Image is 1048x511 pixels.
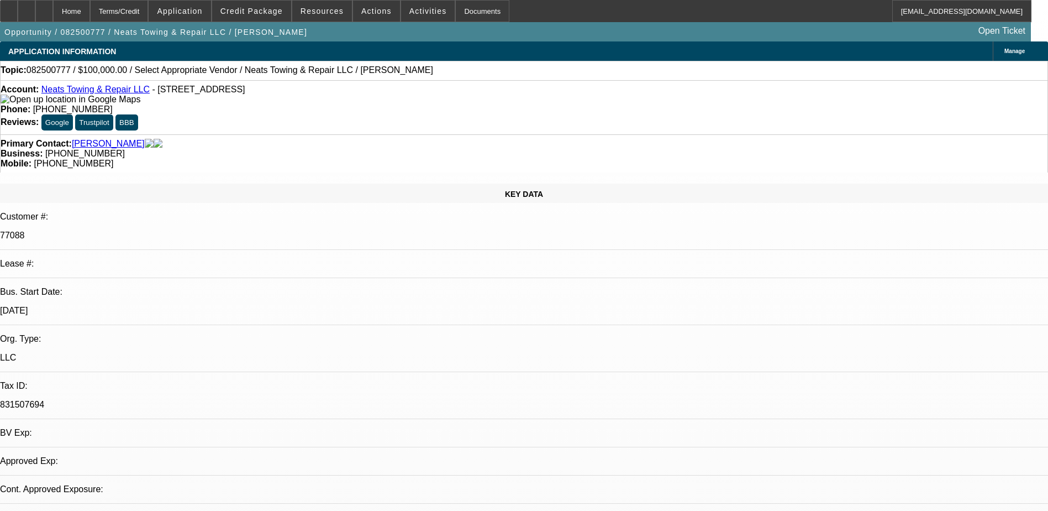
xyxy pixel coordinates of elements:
[1,139,72,149] strong: Primary Contact:
[220,7,283,15] span: Credit Package
[152,85,245,94] span: - [STREET_ADDRESS]
[292,1,352,22] button: Resources
[154,139,162,149] img: linkedin-icon.png
[974,22,1030,40] a: Open Ticket
[115,114,138,131] button: BBB
[1,105,30,114] strong: Phone:
[1004,48,1025,54] span: Manage
[212,1,291,22] button: Credit Package
[27,65,433,75] span: 082500777 / $100,000.00 / Select Appropriate Vendor / Neats Towing & Repair LLC / [PERSON_NAME]
[157,7,202,15] span: Application
[1,117,39,127] strong: Reviews:
[75,114,113,131] button: Trustpilot
[1,95,140,104] a: View Google Maps
[33,105,113,114] span: [PHONE_NUMBER]
[8,47,116,56] span: APPLICATION INFORMATION
[4,28,307,36] span: Opportunity / 082500777 / Neats Towing & Repair LLC / [PERSON_NAME]
[409,7,447,15] span: Activities
[353,1,400,22] button: Actions
[1,159,31,168] strong: Mobile:
[361,7,392,15] span: Actions
[301,7,344,15] span: Resources
[145,139,154,149] img: facebook-icon.png
[45,149,125,158] span: [PHONE_NUMBER]
[1,85,39,94] strong: Account:
[1,149,43,158] strong: Business:
[1,65,27,75] strong: Topic:
[41,114,73,131] button: Google
[1,95,140,105] img: Open up location in Google Maps
[72,139,145,149] a: [PERSON_NAME]
[149,1,210,22] button: Application
[41,85,150,94] a: Neats Towing & Repair LLC
[34,159,113,168] span: [PHONE_NUMBER]
[401,1,455,22] button: Activities
[505,190,543,199] span: KEY DATA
